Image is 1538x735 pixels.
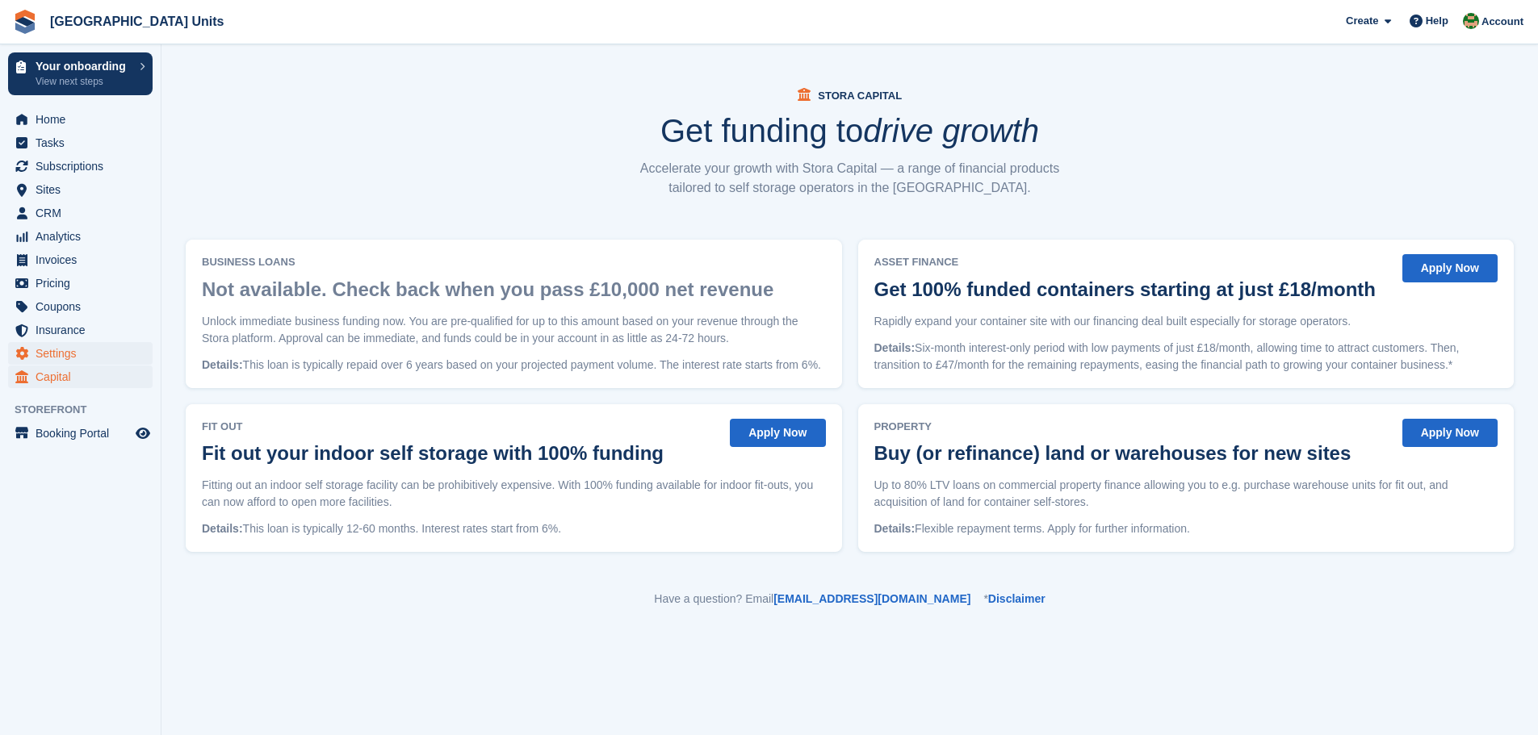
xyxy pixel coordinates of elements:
[1481,14,1523,30] span: Account
[202,442,664,464] h2: Fit out your indoor self storage with 100% funding
[874,520,1498,537] p: Flexible repayment terms. Apply for further information.
[36,74,132,89] p: View next steps
[202,357,826,374] p: This loan is typically repaid over 6 years based on your projected payment volume. The interest r...
[36,132,132,154] span: Tasks
[36,61,132,72] p: Your onboarding
[730,419,825,447] button: Apply Now
[8,295,153,318] a: menu
[632,159,1068,198] p: Accelerate your growth with Stora Capital — a range of financial products tailored to self storag...
[202,520,826,537] p: This loan is typically 12-60 months. Interest rates start from 6%.
[202,358,243,371] span: Details:
[8,52,153,95] a: Your onboarding View next steps
[8,422,153,445] a: menu
[202,278,773,300] h2: Not available. Check back when you pass £10,000 net revenue
[8,132,153,154] a: menu
[874,340,1498,374] p: Six-month interest-only period with low payments of just £18/month, allowing time to attract cust...
[874,419,1360,435] span: Property
[8,342,153,365] a: menu
[818,90,902,102] span: Stora Capital
[36,422,132,445] span: Booking Portal
[202,254,782,270] span: Business Loans
[133,424,153,443] a: Preview store
[36,155,132,177] span: Subscriptions
[773,592,970,605] a: [EMAIL_ADDRESS][DOMAIN_NAME]
[8,202,153,224] a: menu
[202,477,826,511] p: Fitting out an indoor self storage facility can be prohibitively expensive. With 100% funding ava...
[36,178,132,201] span: Sites
[8,248,153,271] a: menu
[36,248,132,271] span: Invoices
[863,113,1039,148] i: drive growth
[36,108,132,131] span: Home
[8,108,153,131] a: menu
[874,278,1376,300] h2: Get 100% funded containers starting at just £18/month
[1463,13,1479,29] img: Ursula Johns
[36,202,132,224] span: CRM
[1402,419,1498,447] button: Apply Now
[660,115,1039,147] h1: Get funding to
[13,10,37,34] img: stora-icon-8386f47178a22dfd0bd8f6a31ec36ba5ce8667c1dd55bd0f319d3a0aa187defe.svg
[874,442,1352,464] h2: Buy (or refinance) land or warehouses for new sites
[8,319,153,341] a: menu
[186,591,1514,608] p: Have a question? Email *
[874,313,1498,330] p: Rapidly expand your container site with our financing deal built especially for storage operators.
[36,295,132,318] span: Coupons
[8,365,153,388] a: menu
[8,178,153,201] a: menu
[36,272,132,294] span: Pricing
[988,592,1046,605] a: Disclaimer
[8,272,153,294] a: menu
[15,402,161,418] span: Storefront
[202,522,243,535] span: Details:
[202,419,672,435] span: Fit Out
[874,341,916,354] span: Details:
[36,365,132,388] span: Capital
[36,319,132,341] span: Insurance
[1402,254,1498,282] button: Apply Now
[44,8,230,35] a: [GEOGRAPHIC_DATA] Units
[36,342,132,365] span: Settings
[1346,13,1378,29] span: Create
[36,225,132,248] span: Analytics
[202,313,826,347] p: Unlock immediate business funding now. You are pre-qualified for up to this amount based on your ...
[8,155,153,177] a: menu
[1426,13,1448,29] span: Help
[874,477,1498,511] p: Up to 80% LTV loans on commercial property finance allowing you to e.g. purchase warehouse units ...
[8,225,153,248] a: menu
[874,254,1384,270] span: Asset Finance
[874,522,916,535] span: Details:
